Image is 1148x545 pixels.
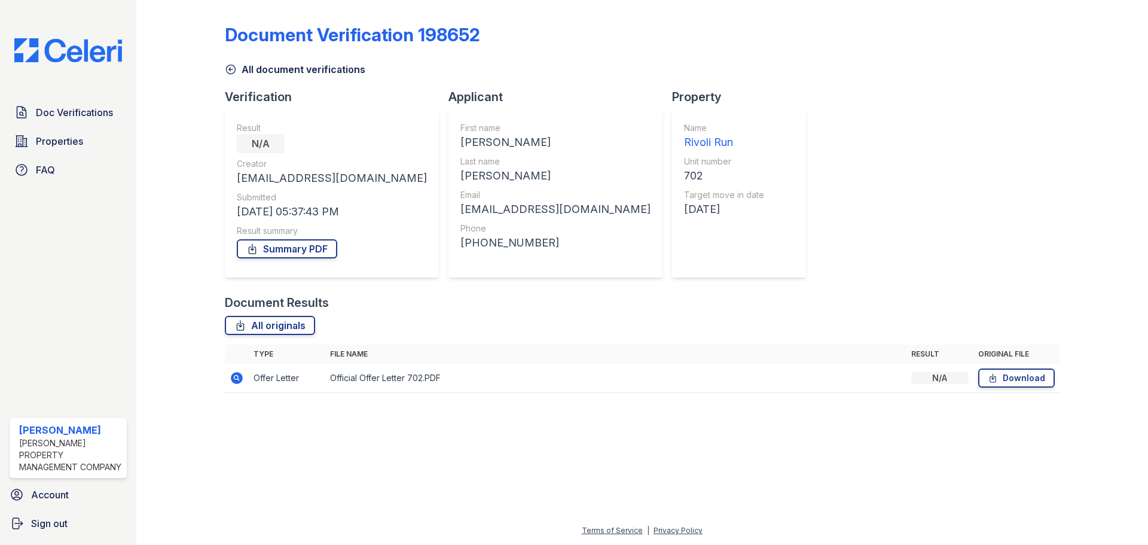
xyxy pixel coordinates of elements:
a: All document verifications [225,62,365,77]
div: [PERSON_NAME] [19,423,122,437]
div: Creator [237,158,427,170]
div: 702 [684,168,764,184]
span: Account [31,488,69,502]
div: [PHONE_NUMBER] [460,235,651,251]
img: CE_Logo_Blue-a8612792a0a2168367f1c8372b55b34899dd931a85d93a1a3d3e32e68fde9ad4.png [5,38,132,62]
th: File name [325,345,906,364]
div: Document Verification 198652 [225,24,480,45]
div: Unit number [684,156,764,168]
th: Result [906,345,973,364]
div: [PERSON_NAME] Property Management Company [19,437,122,473]
div: Email [460,189,651,201]
td: Offer Letter [249,364,325,393]
div: Target move in date [684,189,764,201]
span: Properties [36,134,83,148]
th: Original file [973,345,1060,364]
div: | [647,526,649,535]
span: Doc Verifications [36,105,113,120]
div: [EMAIL_ADDRESS][DOMAIN_NAME] [460,201,651,218]
div: [DATE] [684,201,764,218]
div: [PERSON_NAME] [460,134,651,151]
span: FAQ [36,163,55,177]
a: Privacy Policy [654,526,703,535]
div: Phone [460,223,651,235]
div: Name [684,122,764,134]
div: Rivoli Run [684,134,764,151]
div: Verification [225,89,448,105]
span: Sign out [31,516,68,531]
a: FAQ [10,158,127,182]
div: N/A [237,134,285,153]
a: Terms of Service [582,526,643,535]
div: Submitted [237,191,427,203]
div: Applicant [448,89,672,105]
a: Summary PDF [237,239,337,258]
div: Result summary [237,225,427,237]
a: Sign out [5,511,132,535]
div: [EMAIL_ADDRESS][DOMAIN_NAME] [237,170,427,187]
div: [PERSON_NAME] [460,168,651,184]
td: Official Offer Letter 702.PDF [325,364,906,393]
a: Download [978,369,1055,388]
a: Account [5,483,132,507]
a: All originals [225,316,315,335]
div: Last name [460,156,651,168]
div: Result [237,122,427,134]
div: N/A [911,372,969,384]
th: Type [249,345,325,364]
div: Document Results [225,294,329,311]
div: First name [460,122,651,134]
div: Property [672,89,816,105]
a: Name Rivoli Run [684,122,764,151]
a: Properties [10,129,127,153]
div: [DATE] 05:37:43 PM [237,203,427,220]
a: Doc Verifications [10,101,127,124]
